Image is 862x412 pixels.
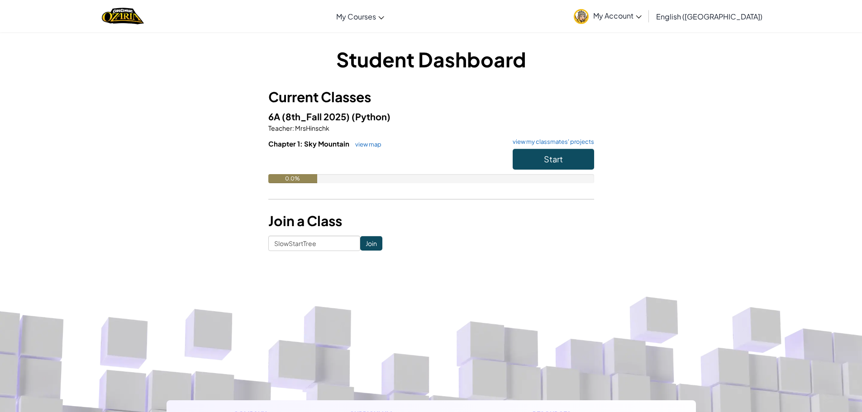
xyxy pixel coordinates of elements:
span: My Account [593,11,642,20]
a: view my classmates' projects [508,139,594,145]
a: Ozaria by CodeCombat logo [102,7,144,25]
img: avatar [574,9,589,24]
span: (Python) [352,111,391,122]
a: My Courses [332,4,389,28]
h3: Current Classes [268,87,594,107]
span: MrsHinschk [294,124,329,132]
span: English ([GEOGRAPHIC_DATA]) [656,12,762,21]
span: Chapter 1: Sky Mountain [268,139,351,148]
a: view map [351,141,381,148]
span: My Courses [336,12,376,21]
button: Start [513,149,594,170]
h1: Student Dashboard [268,45,594,73]
h3: Join a Class [268,211,594,231]
span: Start [544,154,563,164]
input: Join [360,236,382,251]
span: 6A (8th_Fall 2025) [268,111,352,122]
img: Home [102,7,144,25]
span: : [292,124,294,132]
a: My Account [569,2,646,30]
a: English ([GEOGRAPHIC_DATA]) [652,4,767,28]
div: 0.0% [268,174,317,183]
span: Teacher [268,124,292,132]
input: <Enter Class Code> [268,236,360,251]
